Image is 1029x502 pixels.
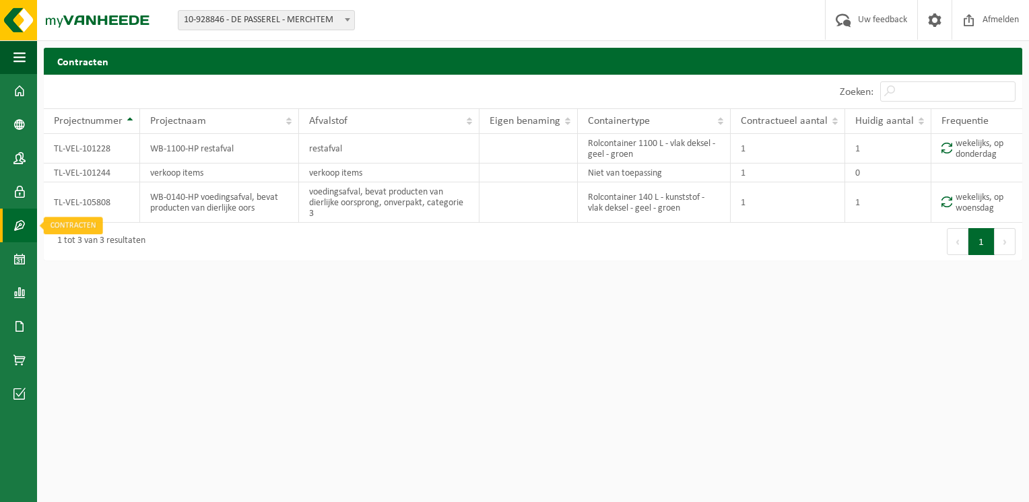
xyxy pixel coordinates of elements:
[741,116,828,127] span: Contractueel aantal
[845,164,931,182] td: 0
[578,164,731,182] td: Niet van toepassing
[855,116,914,127] span: Huidig aantal
[840,87,873,98] label: Zoeken:
[731,134,845,164] td: 1
[731,182,845,223] td: 1
[995,228,1016,255] button: Next
[931,182,1022,223] td: wekelijks, op woensdag
[845,134,931,164] td: 1
[299,134,480,164] td: restafval
[309,116,347,127] span: Afvalstof
[299,182,480,223] td: voedingsafval, bevat producten van dierlijke oorsprong, onverpakt, categorie 3
[140,182,299,223] td: WB-0140-HP voedingsafval, bevat producten van dierlijke oors
[299,164,480,182] td: verkoop items
[178,11,354,30] span: 10-928846 - DE PASSEREL - MERCHTEM
[54,116,123,127] span: Projectnummer
[947,228,968,255] button: Previous
[731,164,845,182] td: 1
[44,48,1022,74] h2: Contracten
[931,134,1022,164] td: wekelijks, op donderdag
[578,182,731,223] td: Rolcontainer 140 L - kunststof - vlak deksel - geel - groen
[44,164,140,182] td: TL-VEL-101244
[968,228,995,255] button: 1
[51,229,145,254] div: 1 tot 3 van 3 resultaten
[140,164,299,182] td: verkoop items
[490,116,560,127] span: Eigen benaming
[588,116,650,127] span: Containertype
[140,134,299,164] td: WB-1100-HP restafval
[178,10,355,30] span: 10-928846 - DE PASSEREL - MERCHTEM
[941,116,989,127] span: Frequentie
[44,182,140,223] td: TL-VEL-105808
[44,134,140,164] td: TL-VEL-101228
[845,182,931,223] td: 1
[578,134,731,164] td: Rolcontainer 1100 L - vlak deksel - geel - groen
[150,116,206,127] span: Projectnaam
